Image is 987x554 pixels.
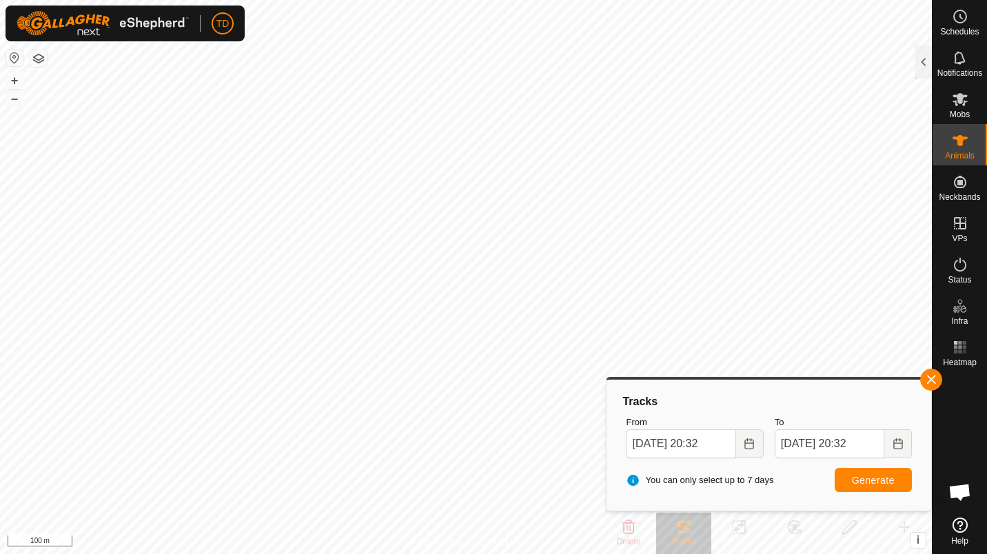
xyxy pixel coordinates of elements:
span: Notifications [937,69,982,77]
span: Infra [951,317,968,325]
span: Status [948,276,971,284]
img: Gallagher Logo [17,11,189,36]
span: Animals [945,152,975,160]
button: Choose Date [736,429,764,458]
a: Contact Us [480,536,520,548]
div: Tracks [620,393,917,410]
span: Neckbands [939,193,980,201]
span: Mobs [950,110,970,119]
button: i [910,533,926,548]
span: i [917,534,919,546]
button: Map Layers [30,50,47,67]
span: Help [951,537,968,545]
button: + [6,72,23,89]
label: From [626,415,763,429]
button: Generate [835,468,912,492]
a: Help [933,512,987,551]
button: – [6,90,23,107]
span: TD [216,17,230,31]
span: Heatmap [943,358,977,367]
label: To [775,415,912,429]
a: Open chat [939,471,981,513]
span: You can only select up to 7 days [626,473,773,487]
button: Reset Map [6,50,23,66]
a: Privacy Policy [411,536,463,548]
button: Choose Date [884,429,912,458]
span: Generate [852,475,895,486]
span: Schedules [940,28,979,36]
span: VPs [952,234,967,243]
